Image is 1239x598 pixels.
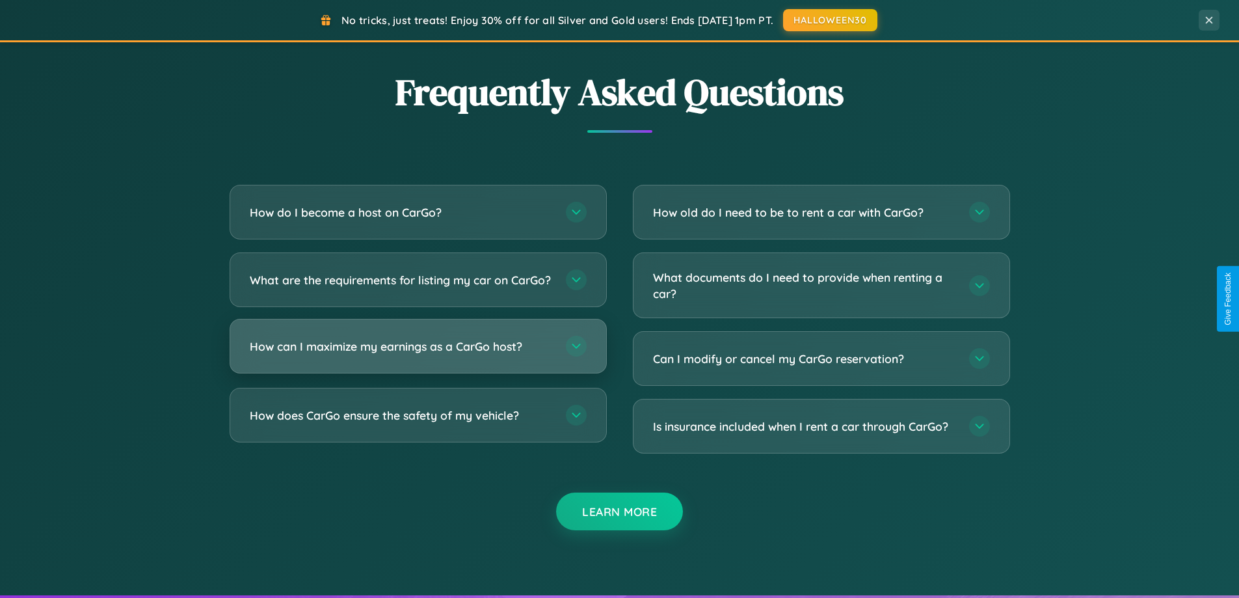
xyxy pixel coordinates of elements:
[556,493,683,530] button: Learn More
[250,407,553,424] h3: How does CarGo ensure the safety of my vehicle?
[653,351,956,367] h3: Can I modify or cancel my CarGo reservation?
[783,9,877,31] button: HALLOWEEN30
[250,272,553,288] h3: What are the requirements for listing my car on CarGo?
[653,418,956,435] h3: Is insurance included when I rent a car through CarGo?
[653,204,956,221] h3: How old do I need to be to rent a car with CarGo?
[250,204,553,221] h3: How do I become a host on CarGo?
[341,14,773,27] span: No tricks, just treats! Enjoy 30% off for all Silver and Gold users! Ends [DATE] 1pm PT.
[250,338,553,355] h3: How can I maximize my earnings as a CarGo host?
[1223,273,1232,325] div: Give Feedback
[230,67,1010,117] h2: Frequently Asked Questions
[653,269,956,301] h3: What documents do I need to provide when renting a car?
